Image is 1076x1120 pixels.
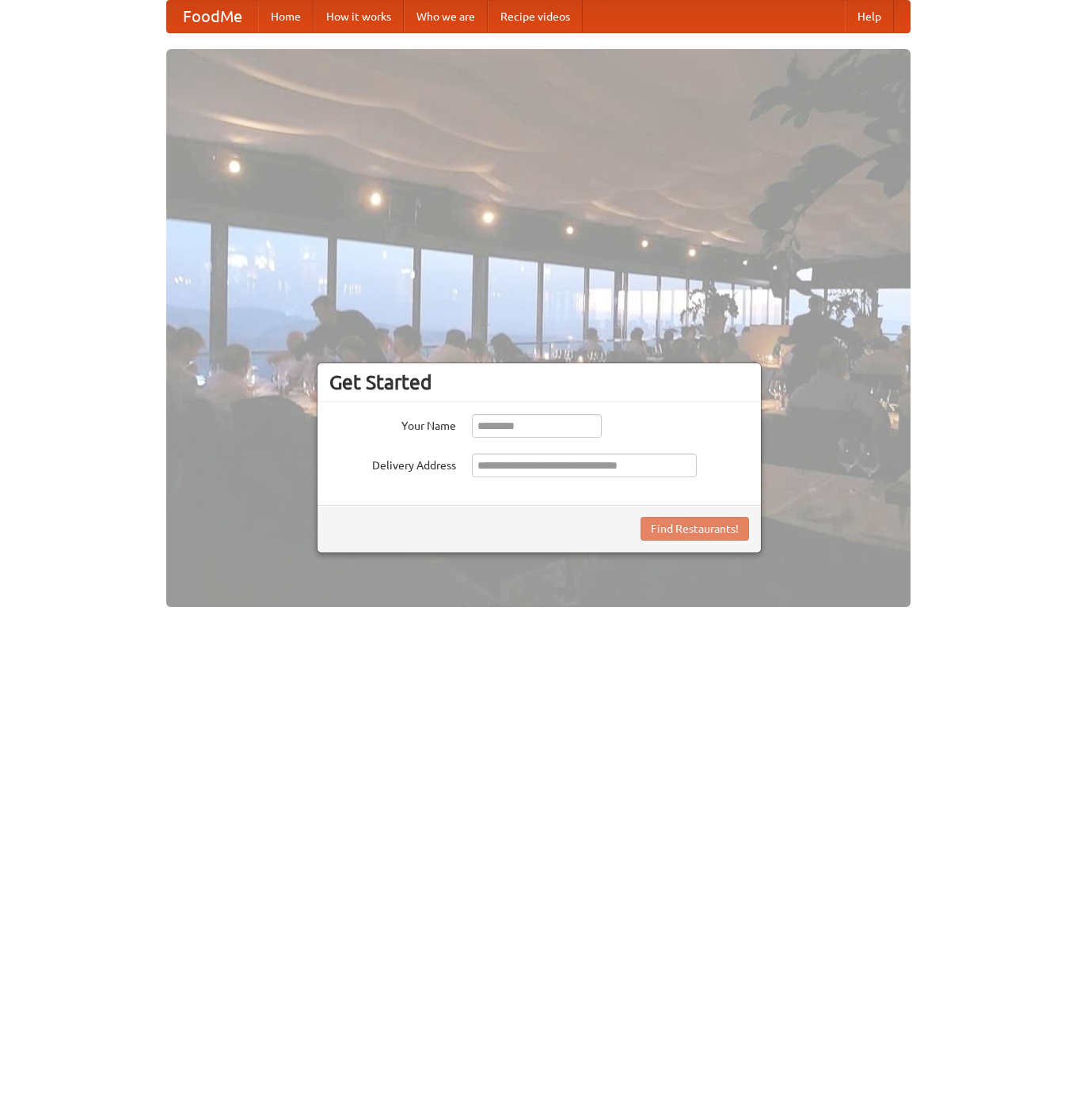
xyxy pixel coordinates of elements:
[845,1,894,32] a: Help
[167,1,258,32] a: FoodMe
[329,414,456,434] label: Your Name
[404,1,488,32] a: Who we are
[258,1,314,32] a: Home
[329,370,749,394] h3: Get Started
[488,1,583,32] a: Recipe videos
[314,1,404,32] a: How it works
[329,454,456,473] label: Delivery Address
[641,517,749,541] button: Find Restaurants!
